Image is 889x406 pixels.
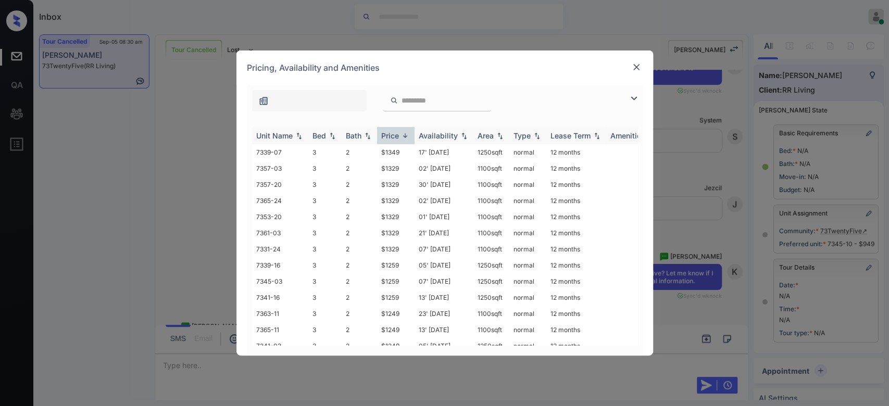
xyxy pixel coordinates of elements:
[546,209,606,225] td: 12 months
[546,160,606,176] td: 12 months
[252,289,308,306] td: 7341-16
[252,257,308,273] td: 7339-16
[546,176,606,193] td: 12 months
[377,144,415,160] td: $1349
[327,132,337,139] img: sorting
[546,273,606,289] td: 12 months
[252,160,308,176] td: 7357-03
[308,273,342,289] td: 3
[509,289,546,306] td: normal
[473,193,509,209] td: 1100 sqft
[415,144,473,160] td: 17' [DATE]
[381,131,399,140] div: Price
[308,160,342,176] td: 3
[415,257,473,273] td: 05' [DATE]
[342,160,377,176] td: 2
[546,338,606,354] td: 12 months
[509,241,546,257] td: normal
[509,322,546,338] td: normal
[473,289,509,306] td: 1250 sqft
[473,273,509,289] td: 1250 sqft
[342,338,377,354] td: 2
[252,176,308,193] td: 7357-20
[342,273,377,289] td: 2
[308,209,342,225] td: 3
[509,176,546,193] td: normal
[377,193,415,209] td: $1329
[377,289,415,306] td: $1259
[509,306,546,322] td: normal
[252,209,308,225] td: 7353-20
[415,160,473,176] td: 02' [DATE]
[509,273,546,289] td: normal
[509,144,546,160] td: normal
[473,225,509,241] td: 1100 sqft
[509,209,546,225] td: normal
[415,273,473,289] td: 07' [DATE]
[473,176,509,193] td: 1100 sqft
[342,322,377,338] td: 2
[308,225,342,241] td: 3
[252,144,308,160] td: 7339-07
[342,209,377,225] td: 2
[473,306,509,322] td: 1100 sqft
[459,132,469,139] img: sorting
[509,257,546,273] td: normal
[473,209,509,225] td: 1100 sqft
[256,131,293,140] div: Unit Name
[546,193,606,209] td: 12 months
[473,241,509,257] td: 1100 sqft
[342,176,377,193] td: 2
[473,338,509,354] td: 1250 sqft
[509,160,546,176] td: normal
[252,306,308,322] td: 7363-11
[308,322,342,338] td: 3
[377,257,415,273] td: $1259
[342,193,377,209] td: 2
[473,144,509,160] td: 1250 sqft
[312,131,326,140] div: Bed
[377,306,415,322] td: $1249
[390,96,398,105] img: icon-zuma
[377,322,415,338] td: $1249
[377,209,415,225] td: $1329
[415,322,473,338] td: 13' [DATE]
[294,132,304,139] img: sorting
[342,257,377,273] td: 2
[252,322,308,338] td: 7365-11
[308,241,342,257] td: 3
[550,131,591,140] div: Lease Term
[415,209,473,225] td: 01' [DATE]
[308,338,342,354] td: 3
[509,193,546,209] td: normal
[377,225,415,241] td: $1329
[342,289,377,306] td: 2
[377,241,415,257] td: $1329
[628,92,640,105] img: icon-zuma
[252,225,308,241] td: 7361-03
[400,132,410,139] img: sorting
[473,160,509,176] td: 1100 sqft
[377,338,415,354] td: $1249
[415,225,473,241] td: 21' [DATE]
[592,132,602,139] img: sorting
[509,338,546,354] td: normal
[415,289,473,306] td: 13' [DATE]
[308,193,342,209] td: 3
[546,257,606,273] td: 12 months
[252,338,308,354] td: 7341-03
[631,62,642,72] img: close
[308,144,342,160] td: 3
[546,306,606,322] td: 12 months
[546,322,606,338] td: 12 months
[362,132,373,139] img: sorting
[377,160,415,176] td: $1329
[495,132,505,139] img: sorting
[252,241,308,257] td: 7331-24
[308,176,342,193] td: 3
[415,306,473,322] td: 23' [DATE]
[252,273,308,289] td: 7345-03
[415,176,473,193] td: 30' [DATE]
[478,131,494,140] div: Area
[252,193,308,209] td: 7365-24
